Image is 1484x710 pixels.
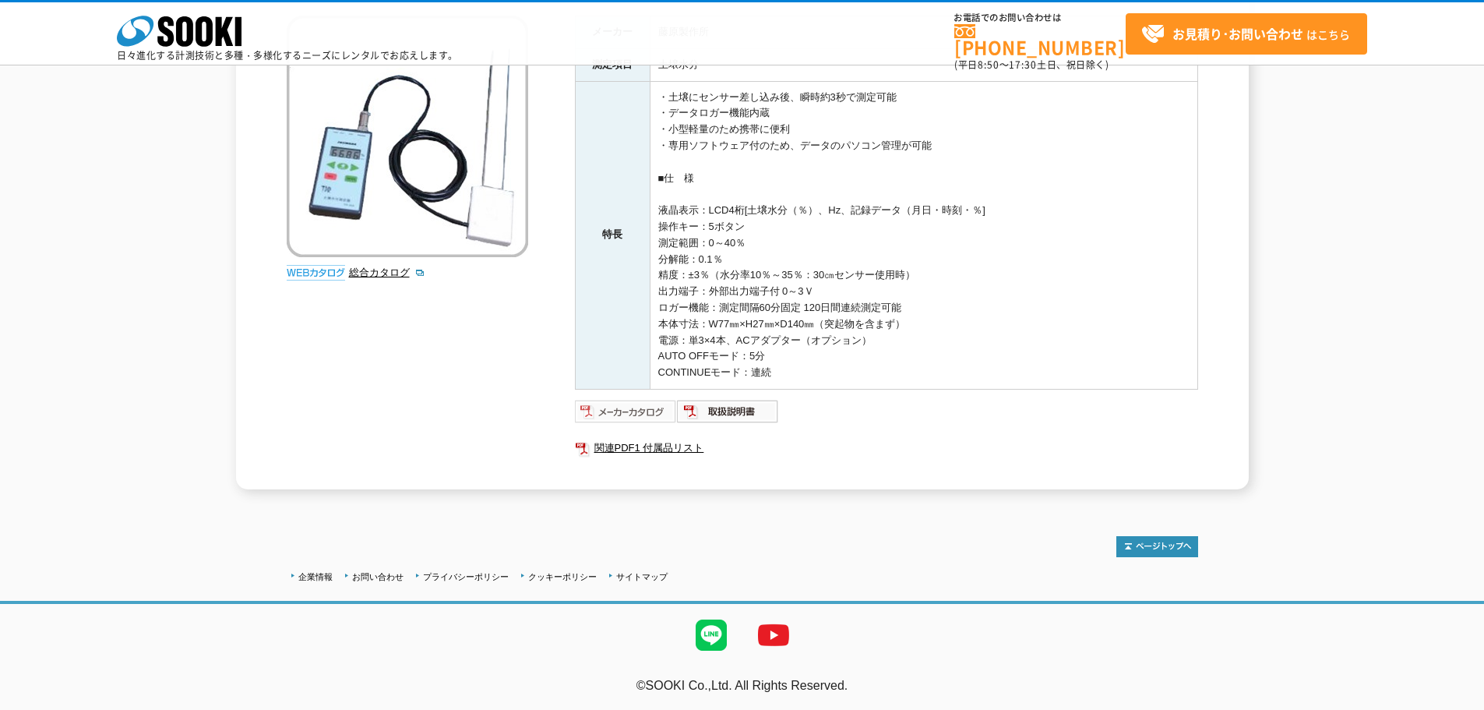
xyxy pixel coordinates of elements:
[616,572,668,581] a: サイトマップ
[650,81,1197,389] td: ・土壌にセンサー差し込み後、瞬時約3秒で測定可能 ・データロガー機能内蔵 ・小型軽量のため携帯に便利 ・専用ソフトウェア付のため、データのパソコン管理が可能 ■仕 様 液晶表示：LCD4桁[土壌...
[298,572,333,581] a: 企業情報
[117,51,458,60] p: 日々進化する計測技術と多種・多様化するニーズにレンタルでお応えします。
[575,438,1198,458] a: 関連PDF1 付属品リスト
[1141,23,1350,46] span: はこちら
[677,399,779,424] img: 取扱説明書
[575,81,650,389] th: 特長
[349,267,425,278] a: 総合カタログ
[742,604,805,666] img: YouTube
[978,58,999,72] span: 8:50
[1424,695,1484,708] a: テストMail
[1172,24,1303,43] strong: お見積り･お問い合わせ
[1009,58,1037,72] span: 17:30
[954,24,1126,56] a: [PHONE_NUMBER]
[1126,13,1367,55] a: お見積り･お問い合わせはこちら
[954,13,1126,23] span: お電話でのお問い合わせは
[352,572,404,581] a: お問い合わせ
[677,409,779,421] a: 取扱説明書
[287,265,345,281] img: webカタログ
[575,399,677,424] img: メーカーカタログ
[954,58,1109,72] span: (平日 ～ 土日、祝日除く)
[287,16,528,257] img: 土壌水分計 TDR-341F
[423,572,509,581] a: プライバシーポリシー
[528,572,597,581] a: クッキーポリシー
[575,409,677,421] a: メーカーカタログ
[1116,536,1198,557] img: トップページへ
[680,604,742,666] img: LINE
